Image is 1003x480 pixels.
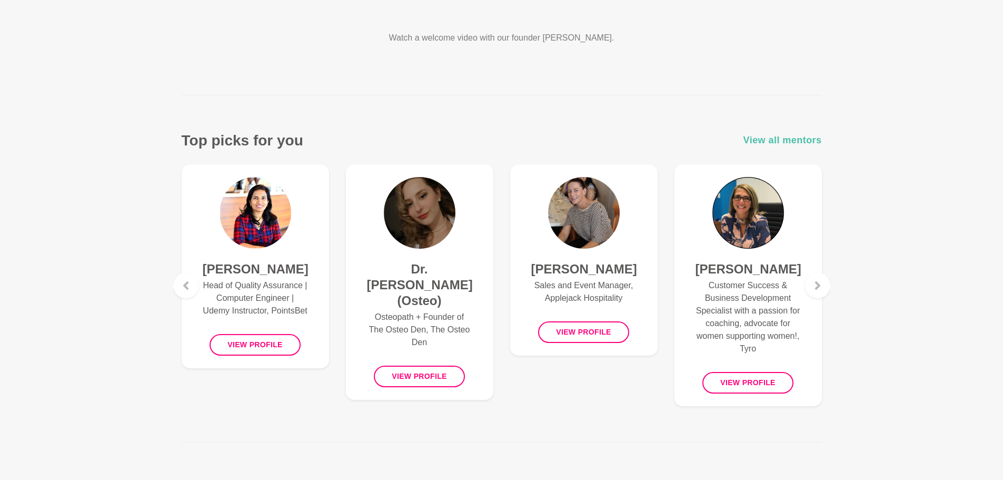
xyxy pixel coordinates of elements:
[531,261,637,277] h4: [PERSON_NAME]
[220,177,291,249] img: Diana Philip
[182,131,303,150] h3: Top picks for you
[374,366,465,387] button: View profile
[702,372,793,394] button: View profile
[350,32,653,44] p: Watch a welcome video with our founder [PERSON_NAME].
[548,177,620,249] img: Jane Hacquoil
[346,164,493,400] a: Dr. Anastasiya Ovechkin (Osteo)Dr. [PERSON_NAME] (Osteo)Osteopath + Founder of The Osteo Den, The...
[210,334,301,356] button: View profile
[538,321,629,343] button: View profile
[367,261,472,309] h4: Dr. [PERSON_NAME] (Osteo)
[696,261,801,277] h4: [PERSON_NAME]
[510,164,658,356] a: Jane Hacquoil[PERSON_NAME]Sales and Event Manager, Applejack HospitalityView profile
[712,177,784,249] img: Kate Vertsonis
[203,279,308,317] p: Head of Quality Assurance | Computer Engineer | Udemy Instructor, PointsBet
[203,261,308,277] h4: [PERSON_NAME]
[743,133,822,148] a: View all mentors
[182,164,329,368] a: Diana Philip[PERSON_NAME]Head of Quality Assurance | Computer Engineer | Udemy Instructor, Points...
[674,164,822,406] a: Kate Vertsonis[PERSON_NAME]Customer Success & Business Development Specialist with a passion for ...
[367,311,472,349] p: Osteopath + Founder of The Osteo Den, The Osteo Den
[384,177,455,249] img: Dr. Anastasiya Ovechkin (Osteo)
[696,279,801,355] p: Customer Success & Business Development Specialist with a passion for coaching, advocate for wome...
[531,279,637,305] p: Sales and Event Manager, Applejack Hospitality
